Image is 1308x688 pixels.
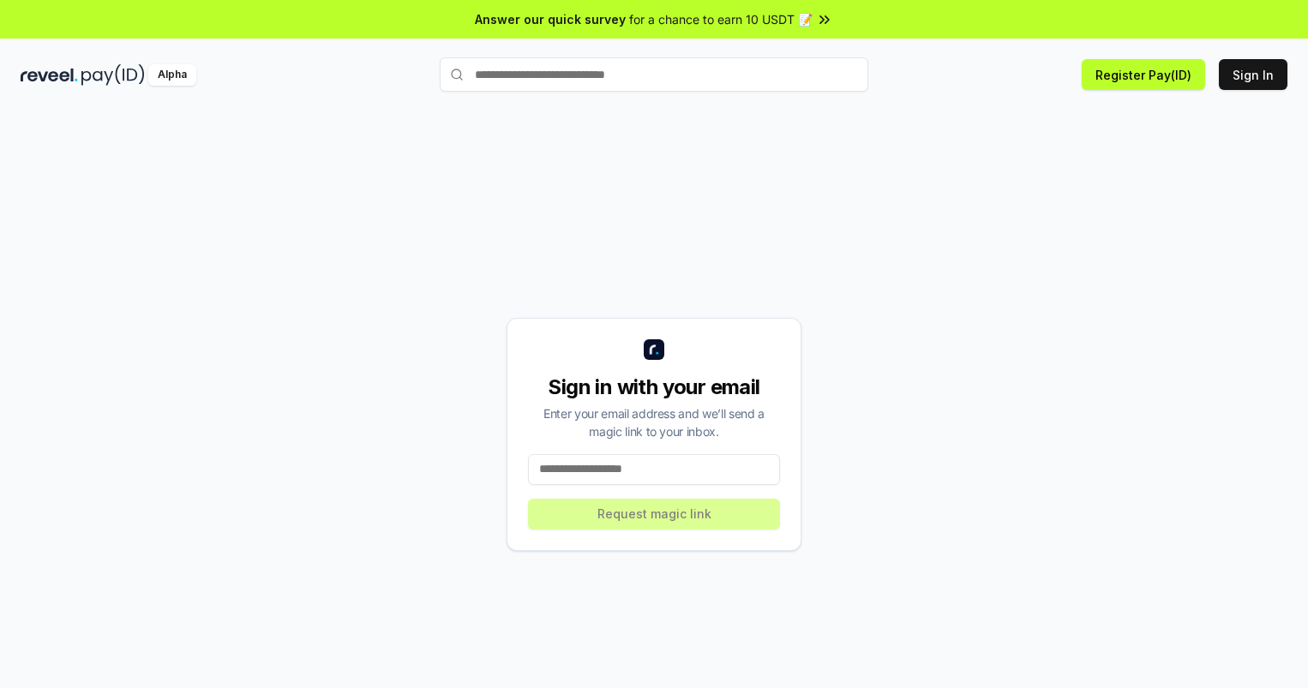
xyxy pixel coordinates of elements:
img: pay_id [81,64,145,86]
img: logo_small [644,339,664,360]
span: for a chance to earn 10 USDT 📝 [629,10,813,28]
button: Register Pay(ID) [1082,59,1205,90]
div: Alpha [148,64,196,86]
img: reveel_dark [21,64,78,86]
span: Answer our quick survey [475,10,626,28]
div: Enter your email address and we’ll send a magic link to your inbox. [528,404,780,440]
button: Sign In [1219,59,1287,90]
div: Sign in with your email [528,374,780,401]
